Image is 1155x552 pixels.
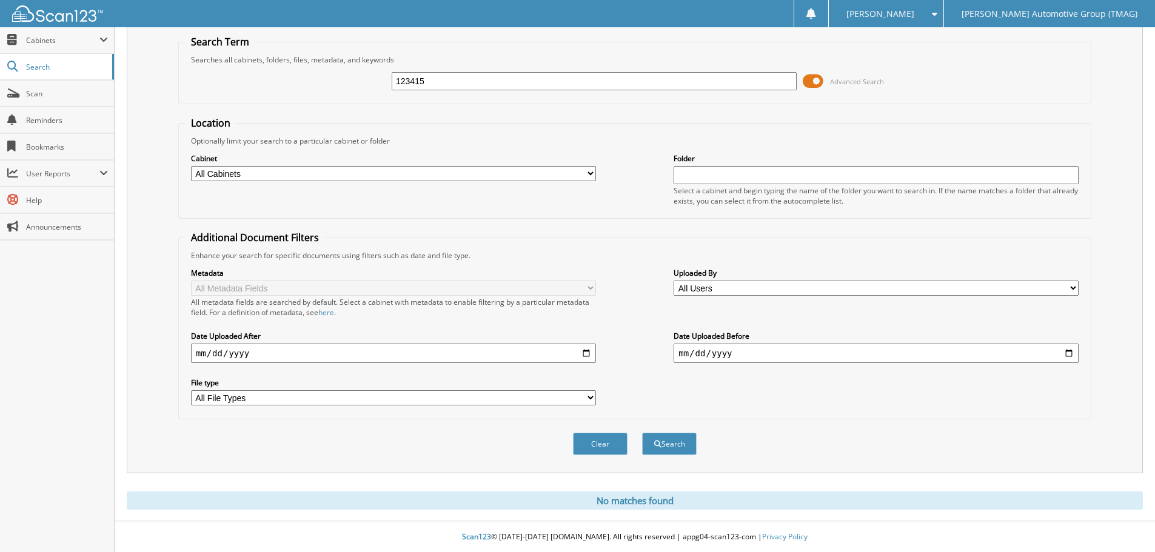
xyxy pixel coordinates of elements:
[185,250,1085,261] div: Enhance your search for specific documents using filters such as date and file type.
[191,268,596,278] label: Metadata
[127,491,1143,510] div: No matches found
[26,115,108,125] span: Reminders
[185,136,1085,146] div: Optionally limit your search to a particular cabinet or folder
[642,433,697,455] button: Search
[674,344,1079,363] input: end
[185,231,325,244] legend: Additional Document Filters
[26,195,108,205] span: Help
[191,344,596,363] input: start
[674,331,1079,341] label: Date Uploaded Before
[762,531,808,542] a: Privacy Policy
[674,153,1079,164] label: Folder
[462,531,491,542] span: Scan123
[185,116,236,130] legend: Location
[962,10,1137,18] span: [PERSON_NAME] Automotive Group (TMAG)
[830,77,884,86] span: Advanced Search
[26,222,108,232] span: Announcements
[185,35,255,48] legend: Search Term
[26,35,99,45] span: Cabinets
[26,168,99,179] span: User Reports
[191,377,596,388] label: File type
[115,522,1155,552] div: © [DATE]-[DATE] [DOMAIN_NAME]. All rights reserved | appg04-scan123-com |
[26,88,108,99] span: Scan
[191,153,596,164] label: Cabinet
[191,331,596,341] label: Date Uploaded After
[674,185,1079,206] div: Select a cabinet and begin typing the name of the folder you want to search in. If the name match...
[318,307,334,318] a: here
[1094,494,1155,552] iframe: Chat Widget
[573,433,628,455] button: Clear
[191,297,596,318] div: All metadata fields are searched by default. Select a cabinet with metadata to enable filtering b...
[846,10,914,18] span: [PERSON_NAME]
[26,62,106,72] span: Search
[674,268,1079,278] label: Uploaded By
[185,55,1085,65] div: Searches all cabinets, folders, files, metadata, and keywords
[26,142,108,152] span: Bookmarks
[12,5,103,22] img: scan123-logo-white.svg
